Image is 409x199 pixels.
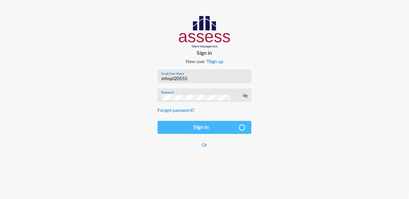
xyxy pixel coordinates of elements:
img: AssessLogoo.svg [179,16,230,48]
p: Or [158,142,251,148]
a: Sign up [208,58,223,64]
a: Forgot password? [158,107,195,113]
p: Sign in [152,49,256,56]
input: Email/User Name [161,76,248,81]
p: New user ? [152,58,256,64]
button: Sign in [158,121,251,134]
